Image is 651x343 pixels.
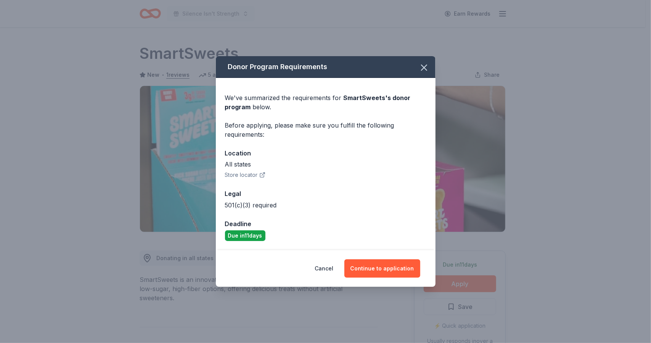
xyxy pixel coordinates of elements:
[225,230,265,241] div: Due in 11 days
[315,259,334,278] button: Cancel
[225,219,426,229] div: Deadline
[225,170,265,180] button: Store locator
[344,259,420,278] button: Continue to application
[225,148,426,158] div: Location
[225,121,426,139] div: Before applying, please make sure you fulfill the following requirements:
[225,201,426,210] div: 501(c)(3) required
[225,189,426,199] div: Legal
[225,93,426,112] div: We've summarized the requirements for below.
[225,160,426,169] div: All states
[216,56,436,78] div: Donor Program Requirements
